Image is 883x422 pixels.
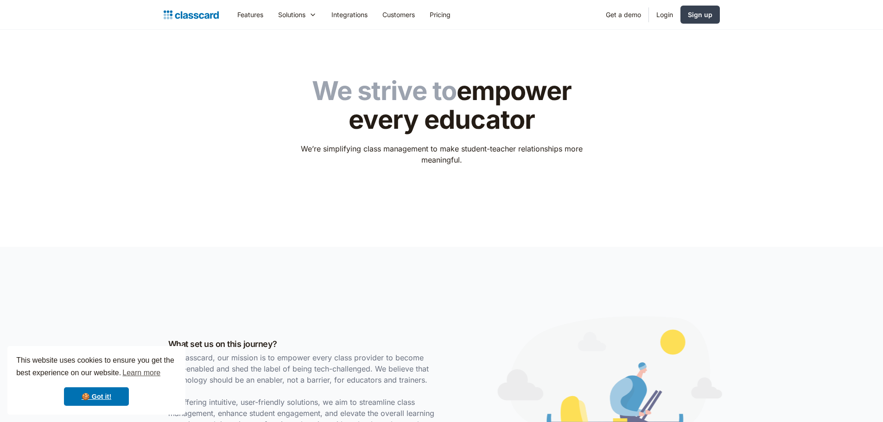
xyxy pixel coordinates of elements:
[64,387,129,406] a: dismiss cookie message
[294,143,589,165] p: We’re simplifying class management to make student-teacher relationships more meaningful.
[121,366,162,380] a: learn more about cookies
[16,355,177,380] span: This website uses cookies to ensure you get the best experience on our website.
[422,4,458,25] a: Pricing
[688,10,712,19] div: Sign up
[168,338,437,350] h3: What set us on this journey?
[375,4,422,25] a: Customers
[598,4,648,25] a: Get a demo
[278,10,305,19] div: Solutions
[7,346,185,415] div: cookieconsent
[649,4,680,25] a: Login
[312,75,457,107] span: We strive to
[680,6,720,24] a: Sign up
[271,4,324,25] div: Solutions
[294,77,589,134] h1: empower every educator
[230,4,271,25] a: Features
[164,8,219,21] a: home
[324,4,375,25] a: Integrations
